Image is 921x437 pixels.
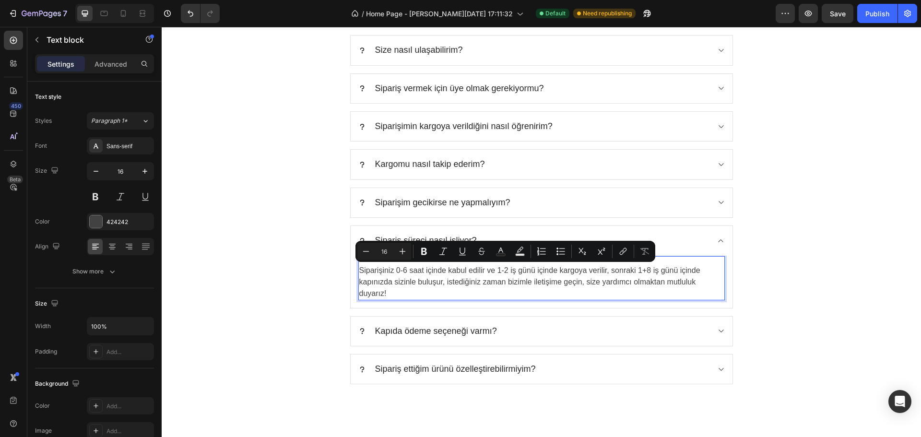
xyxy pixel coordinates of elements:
[181,4,220,23] div: Undo/Redo
[9,102,23,110] div: 450
[72,267,117,276] div: Show more
[830,10,846,18] span: Save
[857,4,897,23] button: Publish
[198,238,562,272] p: Siparişiniz 0-6 saat içinde kabul edilir ve 1-2 iş günü içinde kargoya verilir, sonraki 1+8 iş gü...
[213,94,391,105] p: Siparişimin kargoya verildiğini nasıl öğrenirim?
[213,132,323,143] p: Kargomu nasıl takip ederim?
[7,176,23,183] div: Beta
[212,169,350,183] div: Rich Text Editor. Editing area: main
[35,402,50,410] div: Color
[213,208,315,219] p: Sipariş süreci nasıl işliyor?
[162,27,921,437] iframe: Design area
[35,93,61,101] div: Text style
[35,117,52,125] div: Styles
[47,34,128,46] p: Text block
[212,55,384,69] div: Rich Text Editor. Editing area: main
[35,347,57,356] div: Padding
[213,56,382,67] p: Sipariş vermek için üye olmak gerekiyormu?
[822,4,853,23] button: Save
[106,427,152,436] div: Add...
[545,9,566,18] span: Default
[212,335,376,349] div: Rich Text Editor. Editing area: main
[35,240,62,253] div: Align
[888,390,911,413] div: Open Intercom Messenger
[47,59,74,69] p: Settings
[87,318,153,335] input: Auto
[213,170,349,181] p: Siparişim gecikirse ne yapmalıyım?
[213,337,374,348] p: Sipariş ettiğim ürünü özelleştirebilirmiyim?
[35,165,60,177] div: Size
[212,130,325,144] div: Rich Text Editor. Editing area: main
[35,217,50,226] div: Color
[362,9,364,19] span: /
[583,9,632,18] span: Need republishing
[212,93,392,106] div: Rich Text Editor. Editing area: main
[35,426,52,435] div: Image
[366,9,513,19] span: Home Page - [PERSON_NAME][DATE] 17:11:32
[35,322,51,331] div: Width
[63,8,67,19] p: 7
[213,299,335,310] p: Kapıda ödeme seçeneği varmı?
[35,142,47,150] div: Font
[35,378,82,390] div: Background
[865,9,889,19] div: Publish
[106,348,152,356] div: Add...
[35,263,154,280] button: Show more
[94,59,127,69] p: Advanced
[106,402,152,411] div: Add...
[355,241,655,262] div: Editor contextual toolbar
[212,207,317,221] div: Rich Text Editor. Editing area: main
[87,112,154,130] button: Paragraph 1*
[106,142,152,151] div: Sans-serif
[91,117,128,125] span: Paragraph 1*
[197,237,563,273] div: Rich Text Editor. Editing area: main
[35,297,60,310] div: Size
[106,218,152,226] div: 424242
[212,297,337,311] div: Rich Text Editor. Editing area: main
[4,4,71,23] button: 7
